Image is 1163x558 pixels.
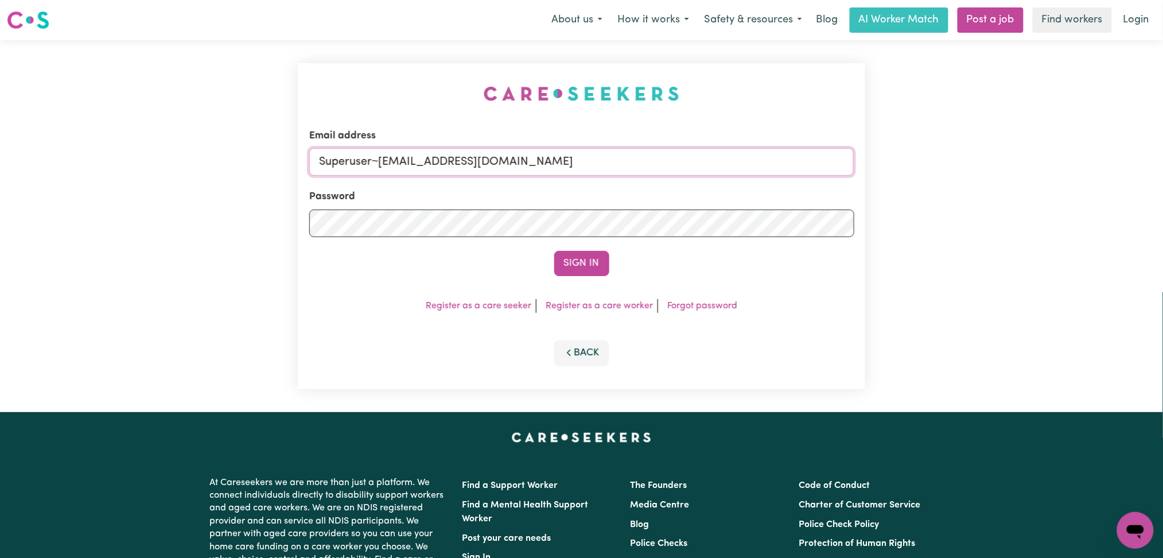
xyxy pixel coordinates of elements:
[7,7,49,33] a: Careseekers logo
[697,8,810,32] button: Safety & resources
[799,520,879,529] a: Police Check Policy
[462,501,589,524] a: Find a Mental Health Support Worker
[631,481,687,490] a: The Founders
[546,301,653,311] a: Register as a care worker
[631,520,649,529] a: Blog
[554,340,609,366] button: Back
[799,481,870,490] a: Code of Conduct
[462,481,558,490] a: Find a Support Worker
[426,301,531,311] a: Register as a care seeker
[631,539,688,548] a: Police Checks
[610,8,697,32] button: How it works
[7,10,49,30] img: Careseekers logo
[554,251,609,276] button: Sign In
[850,7,948,33] a: AI Worker Match
[810,7,845,33] a: Blog
[667,301,737,311] a: Forgot password
[958,7,1024,33] a: Post a job
[1033,7,1112,33] a: Find workers
[309,148,854,176] input: Email address
[462,534,551,543] a: Post your care needs
[799,539,915,548] a: Protection of Human Rights
[631,501,690,510] a: Media Centre
[309,189,355,204] label: Password
[512,433,651,442] a: Careseekers home page
[309,129,376,144] label: Email address
[799,501,920,510] a: Charter of Customer Service
[1117,7,1156,33] a: Login
[544,8,610,32] button: About us
[1117,512,1154,549] iframe: Button to launch messaging window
